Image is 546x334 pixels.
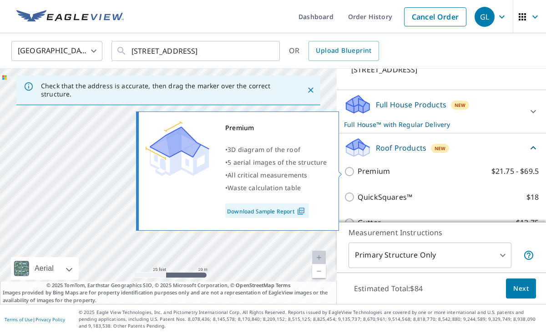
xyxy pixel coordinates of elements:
a: OpenStreetMap [236,282,274,288]
img: Premium [146,121,209,176]
p: Check that the address is accurate, then drag the marker over the correct structure. [41,82,290,98]
div: Full House ProductsNewFull House™ with Regular Delivery [344,94,539,129]
span: New [455,101,466,109]
p: Gutter [358,217,381,228]
p: [STREET_ADDRESS] [351,64,506,75]
p: Roof Products [376,142,426,153]
div: Primary Structure Only [349,243,511,268]
p: Estimated Total: $84 [347,278,430,299]
p: $13.75 [516,217,539,228]
span: Upload Blueprint [316,45,371,56]
span: Next [513,283,529,294]
p: $21.75 - $69.5 [491,166,539,177]
div: Aerial [11,257,79,280]
a: Current Level 20, Zoom Out [312,264,326,278]
p: Measurement Instructions [349,227,534,238]
img: Pdf Icon [295,207,307,215]
p: Full House Products [376,99,446,110]
span: New [435,145,446,152]
span: © 2025 TomTom, Earthstar Geographics SIO, © 2025 Microsoft Corporation, © [46,282,291,289]
span: Your report will include only the primary structure on the property. For example, a detached gara... [523,250,534,261]
button: Close [305,84,317,96]
input: Search by address or latitude-longitude [131,38,261,64]
div: GL [475,7,495,27]
button: Next [506,278,536,299]
p: | [5,317,65,322]
a: Upload Blueprint [308,41,379,61]
div: • [225,143,327,156]
span: 3D diagram of the roof [227,145,300,154]
p: Premium [358,166,390,177]
a: Terms of Use [5,316,33,323]
a: Terms [276,282,291,288]
div: [GEOGRAPHIC_DATA] [11,38,102,64]
div: Roof ProductsNew [344,137,539,158]
div: OR [289,41,379,61]
img: EV Logo [16,10,124,24]
div: • [225,169,327,182]
div: Premium [225,121,327,134]
span: Waste calculation table [227,183,301,192]
a: Cancel Order [404,7,466,26]
p: $18 [526,192,539,203]
a: Current Level 20, Zoom In Disabled [312,251,326,264]
div: Aerial [32,257,56,280]
p: © 2025 Eagle View Technologies, Inc. and Pictometry International Corp. All Rights Reserved. Repo... [79,309,541,329]
div: • [225,182,327,194]
p: Full House™ with Regular Delivery [344,120,522,129]
a: Download Sample Report [225,203,309,218]
span: All critical measurements [227,171,307,179]
span: 5 aerial images of the structure [227,158,327,167]
p: QuickSquares™ [358,192,412,203]
div: • [225,156,327,169]
a: Privacy Policy [35,316,65,323]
